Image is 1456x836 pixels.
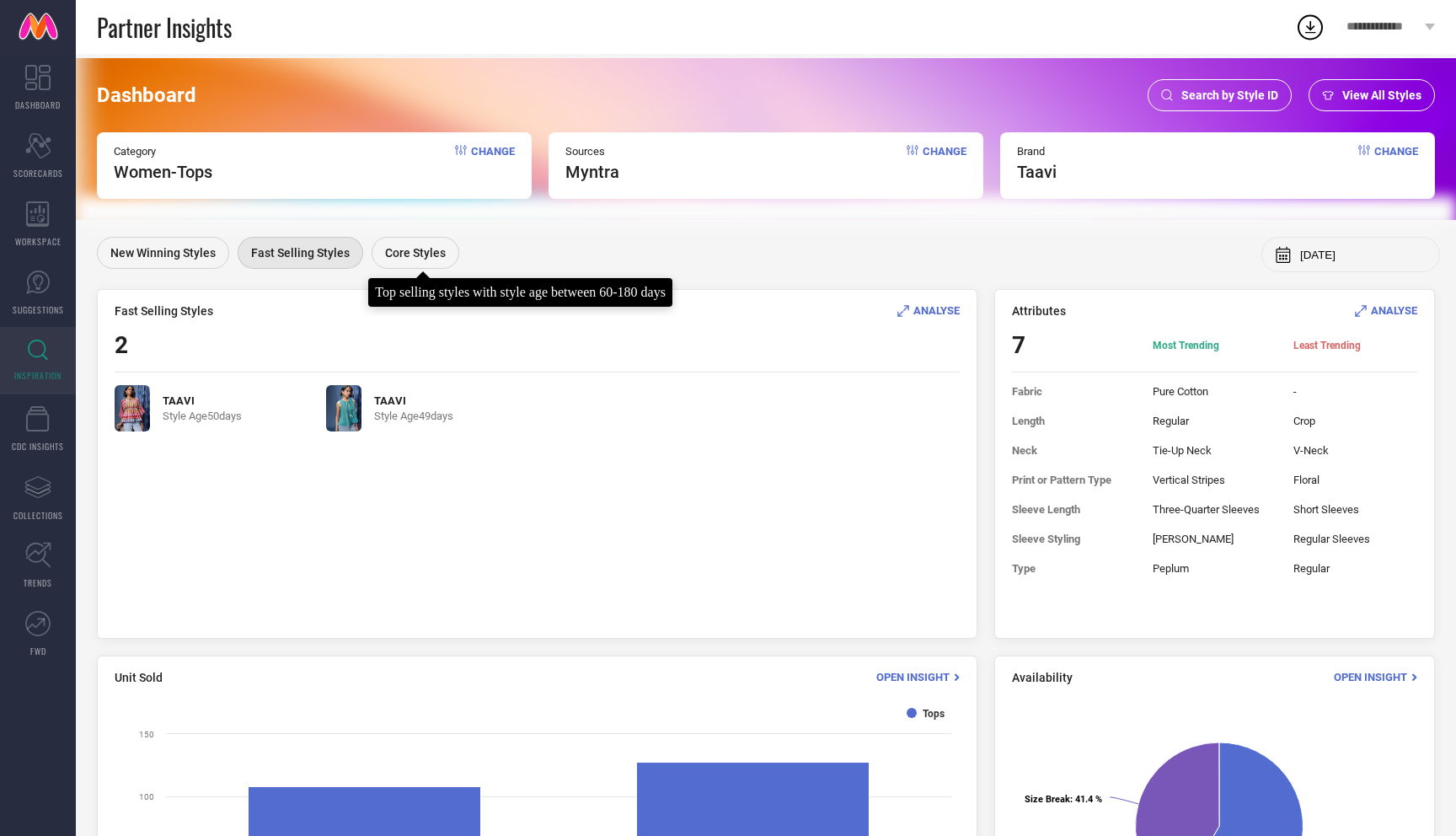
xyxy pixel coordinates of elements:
[139,792,154,801] text: 100
[876,671,950,683] span: Open Insight
[1293,444,1417,457] span: V-Neck
[14,369,62,382] span: INSPIRATION
[15,99,61,111] span: DASHBOARD
[24,576,52,589] span: TRENDS
[13,303,64,316] span: SUGGESTIONS
[114,162,212,182] span: Women-Tops
[163,410,242,422] span: Style Age 50 days
[1153,444,1277,457] span: Tie-Up Neck
[1293,533,1417,545] span: Regular Sleeves
[923,145,966,182] span: Change
[471,145,515,182] span: Change
[13,509,63,522] span: COLLECTIONS
[923,708,945,720] text: Tops
[1153,533,1277,545] span: [PERSON_NAME]
[876,669,960,685] div: Open Insight
[1293,474,1417,486] span: Floral
[1342,88,1421,102] span: View All Styles
[1012,415,1136,427] span: Length
[1181,88,1278,102] span: Search by Style ID
[139,730,154,739] text: 150
[1012,562,1136,575] span: Type
[1012,304,1066,318] span: Attributes
[115,385,150,431] img: c6c28739-8985-44cb-b03c-4aae6e3b351e1749631976364-Taavi-Women-Kurtis-6201749631975905-1.jpg
[13,167,63,180] span: SCORECARDS
[565,162,619,182] span: myntra
[115,671,163,684] span: Unit Sold
[913,304,960,317] span: ANALYSE
[97,10,232,45] span: Partner Insights
[1293,339,1417,352] span: Least Trending
[375,285,666,300] div: Top selling styles with style age between 60-180 days
[163,394,242,407] span: TAAVI
[1153,415,1277,427] span: Regular
[115,331,128,359] span: 2
[1334,671,1407,683] span: Open Insight
[15,235,62,248] span: WORKSPACE
[565,145,619,158] span: Sources
[1293,415,1417,427] span: Crop
[385,246,446,260] span: Core Styles
[1017,145,1057,158] span: Brand
[1374,145,1418,182] span: Change
[1012,503,1136,516] span: Sleeve Length
[1300,249,1427,261] input: Select month
[374,410,453,422] span: Style Age 49 days
[1371,304,1417,317] span: ANALYSE
[374,394,453,407] span: TAAVI
[1012,671,1073,684] span: Availability
[1355,303,1417,319] div: Analyse
[897,303,960,319] div: Analyse
[251,246,350,260] span: Fast Selling Styles
[115,304,213,318] span: Fast Selling Styles
[1012,444,1136,457] span: Neck
[97,83,196,107] span: Dashboard
[1153,562,1277,575] span: Peplum
[12,440,64,453] span: CDC INSIGHTS
[1153,385,1277,398] span: Pure Cotton
[1295,12,1325,42] div: Open download list
[1025,794,1070,805] tspan: Size Break
[1153,474,1277,486] span: Vertical Stripes
[1012,533,1136,545] span: Sleeve Styling
[1025,794,1102,805] text: : 41.4 %
[1293,385,1417,398] span: -
[326,385,361,431] img: c42deff1-32c0-494b-ab92-c4ceaf9eecbe1751441584170-Taavi-Women-Tops-9341751441583620-1.jpg
[1012,385,1136,398] span: Fabric
[1012,474,1136,486] span: Print or Pattern Type
[1012,331,1136,359] span: 7
[1293,562,1417,575] span: Regular
[110,246,216,260] span: New Winning Styles
[1153,503,1277,516] span: Three-Quarter Sleeves
[30,645,46,657] span: FWD
[1293,503,1417,516] span: Short Sleeves
[1334,669,1417,685] div: Open Insight
[1153,339,1277,352] span: Most Trending
[114,145,212,158] span: Category
[1017,162,1057,182] span: taavi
